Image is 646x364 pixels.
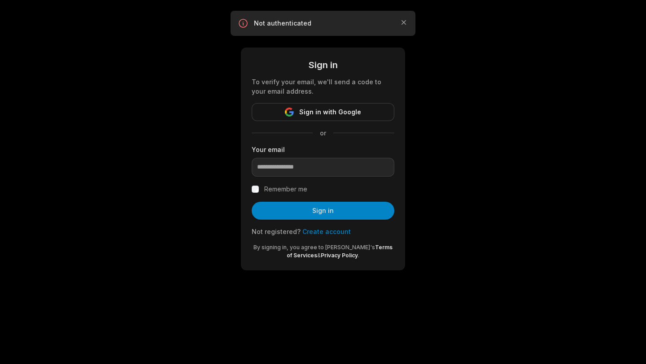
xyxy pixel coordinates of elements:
[252,77,394,96] div: To verify your email, we'll send a code to your email address.
[252,145,394,154] label: Your email
[252,202,394,220] button: Sign in
[252,103,394,121] button: Sign in with Google
[358,252,359,259] span: .
[252,228,301,235] span: Not registered?
[252,58,394,72] div: Sign in
[299,107,361,117] span: Sign in with Google
[254,19,392,28] p: Not authenticated
[264,184,307,195] label: Remember me
[302,228,351,235] a: Create account
[321,252,358,259] a: Privacy Policy
[287,244,393,259] a: Terms of Services
[253,244,375,251] span: By signing in, you agree to [PERSON_NAME]'s
[313,128,333,138] span: or
[317,252,321,259] span: &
